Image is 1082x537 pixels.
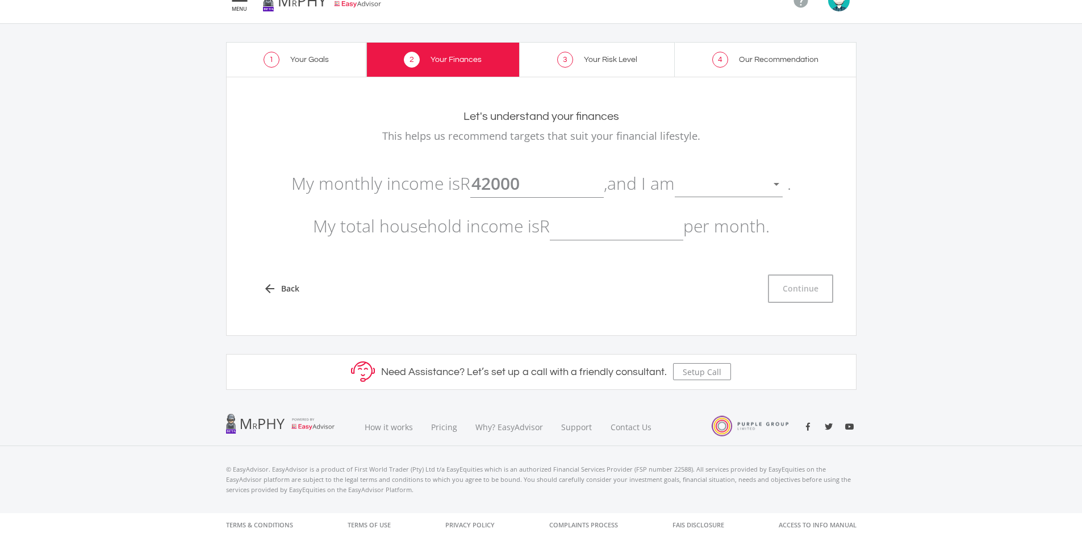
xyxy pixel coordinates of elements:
[601,408,662,446] a: Contact Us
[226,513,293,537] a: Terms & Conditions
[404,52,420,68] span: 2
[247,128,836,144] p: This helps us recommend targets that suit your financial lifestyle.
[229,6,250,11] span: MENU
[247,110,836,123] h2: Let's understand your finances
[226,464,857,495] p: © EasyAdvisor. EasyAdvisor is a product of First World Trader (Pty) Ltd t/a EasyEquities which is...
[431,56,482,64] span: Your Finances
[768,274,833,303] button: Continue
[672,513,724,537] a: FAIS Disclosure
[557,52,573,68] span: 3
[281,282,299,294] span: Back
[549,513,618,537] a: Complaints Process
[779,513,857,537] a: Access to Info Manual
[366,42,520,77] a: 2 Your Finances
[739,56,818,64] span: Our Recommendation
[264,52,279,68] span: 1
[584,56,637,64] span: Your Risk Level
[712,52,728,68] span: 4
[226,42,367,77] a: 1 Your Goals
[520,42,675,77] a: 3 Your Risk Level
[249,274,313,303] a: arrow_back Back
[673,363,731,380] button: Setup Call
[675,42,857,77] a: 4 Our Recommendation
[422,408,466,446] a: Pricing
[445,513,495,537] a: Privacy Policy
[290,56,329,64] span: Your Goals
[356,408,422,446] a: How it works
[348,513,391,537] a: Terms of Use
[263,282,277,295] i: arrow_back
[466,408,552,446] a: Why? EasyAdvisor
[247,162,836,247] p: My monthly income is R , and I am . My total household income is R per month.
[381,366,667,378] h5: Need Assistance? Let’s set up a call with a friendly consultant.
[552,408,601,446] a: Support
